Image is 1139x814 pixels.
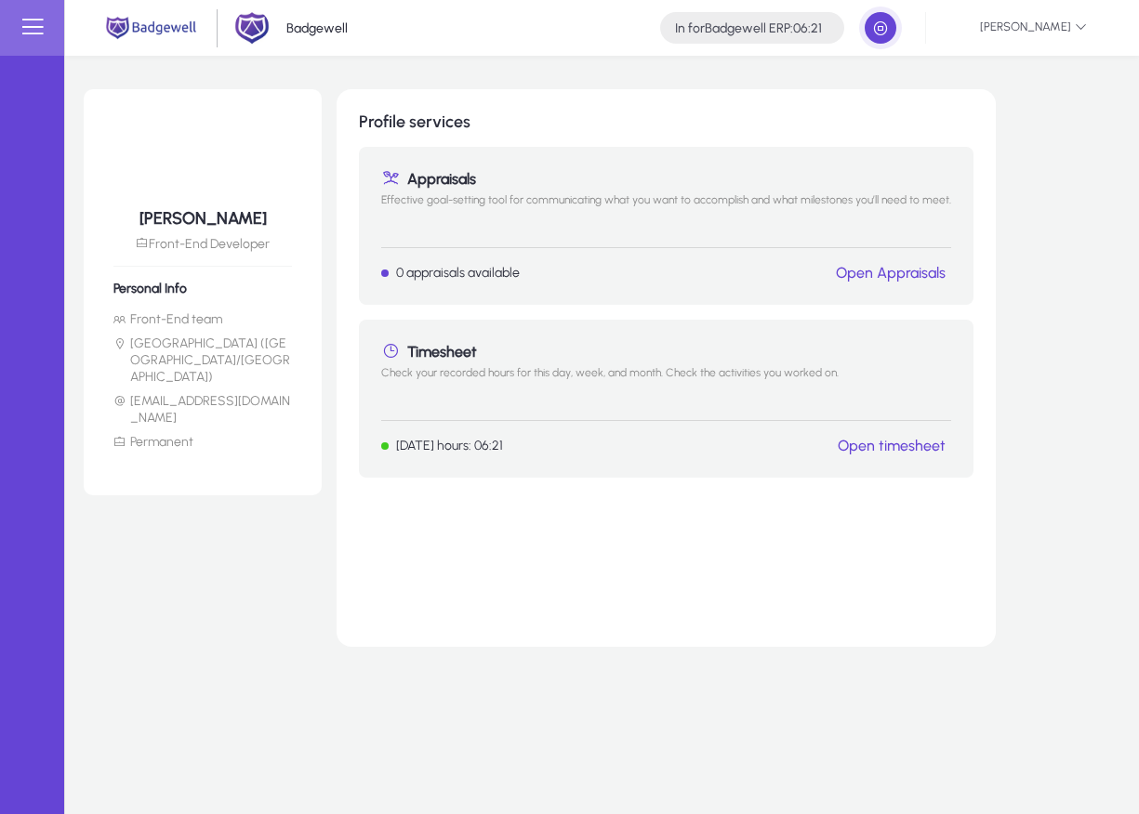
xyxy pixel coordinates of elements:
[941,12,1087,44] span: [PERSON_NAME]
[359,112,973,132] h1: Profile services
[396,265,520,281] p: 0 appraisals available
[381,366,951,405] p: Check your recorded hours for this day, week, and month. Check the activities you worked on.
[832,436,951,455] button: Open timesheet
[675,20,822,36] h4: Badgewell ERP
[790,20,793,36] span: :
[926,11,1102,45] button: [PERSON_NAME]
[113,281,292,296] h6: Personal Info
[396,438,503,453] p: [DATE] hours: 06:21
[102,15,200,41] img: main.png
[793,20,822,36] span: 06:21
[381,169,951,188] h1: Appraisals
[166,119,240,193] img: 39.jpeg
[113,311,292,328] li: Front-End team
[113,236,292,252] p: Front-End Developer
[836,264,946,282] a: Open Appraisals
[113,208,292,229] h5: [PERSON_NAME]
[234,10,270,46] img: 2.png
[838,437,946,454] a: Open timesheet
[830,263,951,282] button: Open Appraisals
[113,393,292,427] li: [EMAIL_ADDRESS][DOMAIN_NAME]
[381,193,951,232] p: Effective goal-setting tool for communicating what you want to accomplish and what milestones you...
[941,12,973,44] img: 39.jpeg
[675,20,705,36] span: In for
[113,434,292,451] li: Permanent
[113,335,292,386] li: [GEOGRAPHIC_DATA] ([GEOGRAPHIC_DATA]/[GEOGRAPHIC_DATA])
[381,342,951,361] h1: Timesheet
[286,20,348,36] p: Badgewell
